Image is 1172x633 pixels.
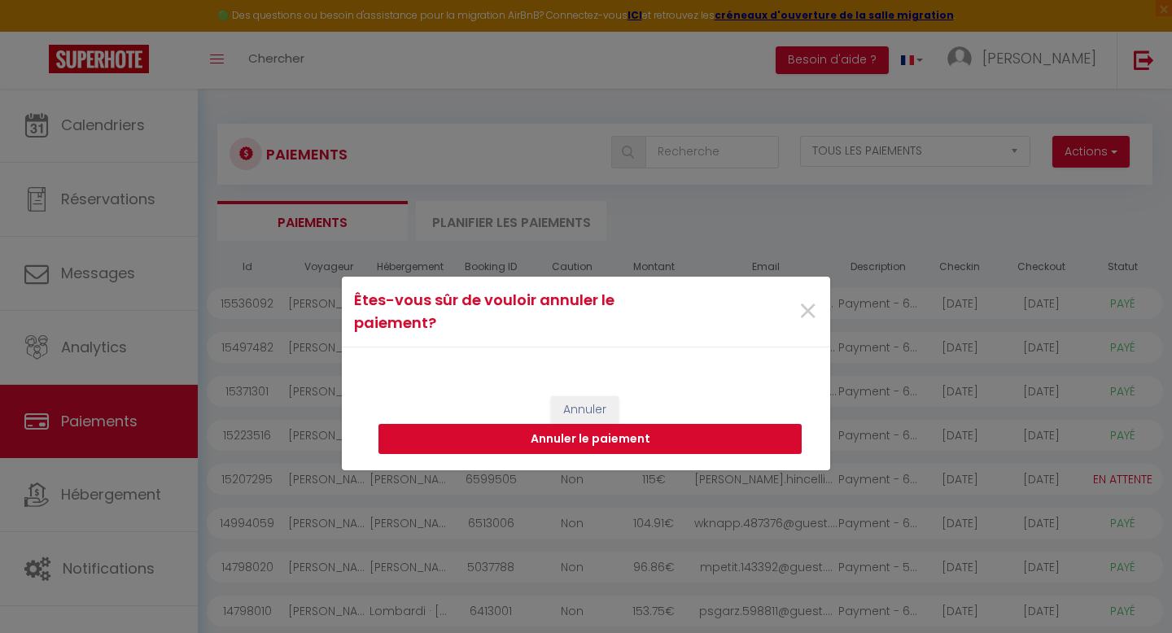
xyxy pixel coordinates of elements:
[798,295,818,330] button: Close
[378,424,802,455] button: Annuler le paiement
[551,396,619,424] button: Annuler
[798,287,818,336] span: ×
[354,289,656,335] h4: Êtes-vous sûr de vouloir annuler le paiement?
[13,7,62,55] button: Ouvrir le widget de chat LiveChat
